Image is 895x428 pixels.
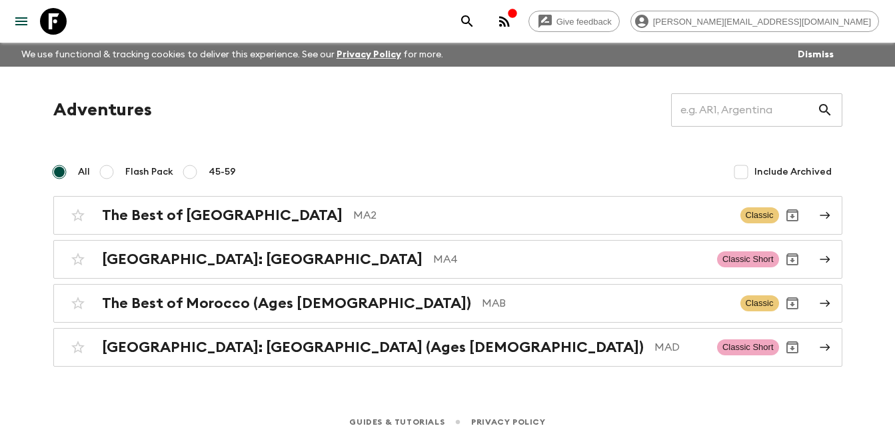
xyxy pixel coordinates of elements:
[549,17,619,27] span: Give feedback
[779,334,806,361] button: Archive
[754,165,832,179] span: Include Archived
[717,251,779,267] span: Classic Short
[433,251,706,267] p: MA4
[740,295,779,311] span: Classic
[102,207,343,224] h2: The Best of [GEOGRAPHIC_DATA]
[717,339,779,355] span: Classic Short
[528,11,620,32] a: Give feedback
[454,8,480,35] button: search adventures
[209,165,236,179] span: 45-59
[16,43,448,67] p: We use functional & tracking cookies to deliver this experience. See our for more.
[53,240,842,279] a: [GEOGRAPHIC_DATA]: [GEOGRAPHIC_DATA]MA4Classic ShortArchive
[53,196,842,235] a: The Best of [GEOGRAPHIC_DATA]MA2ClassicArchive
[630,11,879,32] div: [PERSON_NAME][EMAIL_ADDRESS][DOMAIN_NAME]
[53,284,842,323] a: The Best of Morocco (Ages [DEMOGRAPHIC_DATA])MABClassicArchive
[779,290,806,317] button: Archive
[779,246,806,273] button: Archive
[102,251,423,268] h2: [GEOGRAPHIC_DATA]: [GEOGRAPHIC_DATA]
[8,8,35,35] button: menu
[353,207,730,223] p: MA2
[794,45,837,64] button: Dismiss
[102,295,471,312] h2: The Best of Morocco (Ages [DEMOGRAPHIC_DATA])
[671,91,817,129] input: e.g. AR1, Argentina
[654,339,706,355] p: MAD
[646,17,878,27] span: [PERSON_NAME][EMAIL_ADDRESS][DOMAIN_NAME]
[78,165,90,179] span: All
[125,165,173,179] span: Flash Pack
[53,328,842,367] a: [GEOGRAPHIC_DATA]: [GEOGRAPHIC_DATA] (Ages [DEMOGRAPHIC_DATA])MADClassic ShortArchive
[102,339,644,356] h2: [GEOGRAPHIC_DATA]: [GEOGRAPHIC_DATA] (Ages [DEMOGRAPHIC_DATA])
[779,202,806,229] button: Archive
[337,50,401,59] a: Privacy Policy
[740,207,779,223] span: Classic
[53,97,152,123] h1: Adventures
[482,295,730,311] p: MAB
